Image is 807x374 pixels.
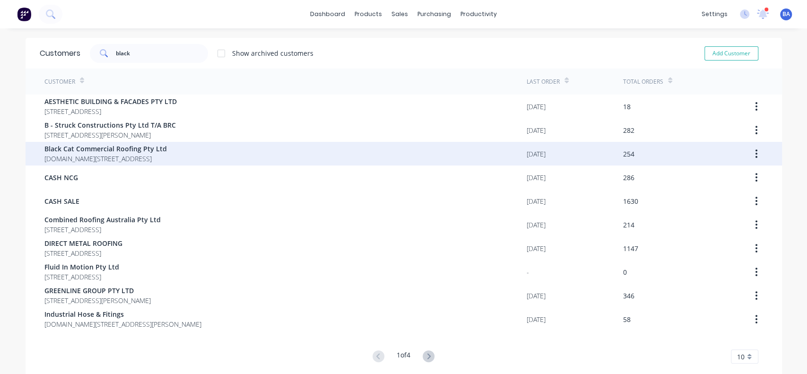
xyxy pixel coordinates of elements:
[782,10,790,18] span: BA
[623,244,638,253] div: 1147
[527,244,546,253] div: [DATE]
[44,96,177,106] span: AESTHETIC BUILDING & FACADES PTY LTD
[40,48,80,59] div: Customers
[623,149,634,159] div: 254
[527,291,546,301] div: [DATE]
[527,314,546,324] div: [DATE]
[697,7,732,21] div: settings
[527,173,546,183] div: [DATE]
[527,102,546,112] div: [DATE]
[623,173,634,183] div: 286
[387,7,413,21] div: sales
[17,7,31,21] img: Factory
[232,48,313,58] div: Show archived customers
[623,196,638,206] div: 1630
[44,286,151,296] span: GREENLINE GROUP PTY LTD
[44,319,201,329] span: [DOMAIN_NAME][STREET_ADDRESS][PERSON_NAME]
[456,7,502,21] div: productivity
[44,154,167,164] span: [DOMAIN_NAME][STREET_ADDRESS]
[527,267,529,277] div: -
[397,350,410,364] div: 1 of 4
[623,267,627,277] div: 0
[44,120,176,130] span: B - Struck Constructions Pty Ltd T/A BRC
[737,352,745,362] span: 10
[44,238,122,248] span: DIRECT METAL ROOFING
[44,144,167,154] span: Black Cat Commercial Roofing Pty Ltd
[623,125,634,135] div: 282
[116,44,208,63] input: Search customers...
[305,7,350,21] a: dashboard
[44,173,78,183] span: CASH NCG
[44,272,119,282] span: [STREET_ADDRESS]
[413,7,456,21] div: purchasing
[623,314,631,324] div: 58
[44,309,201,319] span: Industrial Hose & Fitings
[704,46,758,61] button: Add Customer
[623,102,631,112] div: 18
[350,7,387,21] div: products
[527,149,546,159] div: [DATE]
[527,196,546,206] div: [DATE]
[44,225,161,235] span: [STREET_ADDRESS]
[44,78,75,86] div: Customer
[44,196,79,206] span: CASH SALE
[623,291,634,301] div: 346
[44,248,122,258] span: [STREET_ADDRESS]
[527,78,560,86] div: Last Order
[44,130,176,140] span: [STREET_ADDRESS][PERSON_NAME]
[527,220,546,230] div: [DATE]
[44,215,161,225] span: Combined Roofing Australia Pty Ltd
[623,78,663,86] div: Total Orders
[527,125,546,135] div: [DATE]
[44,296,151,305] span: [STREET_ADDRESS][PERSON_NAME]
[44,106,177,116] span: [STREET_ADDRESS]
[623,220,634,230] div: 214
[44,262,119,272] span: Fluid In Motion Pty Ltd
